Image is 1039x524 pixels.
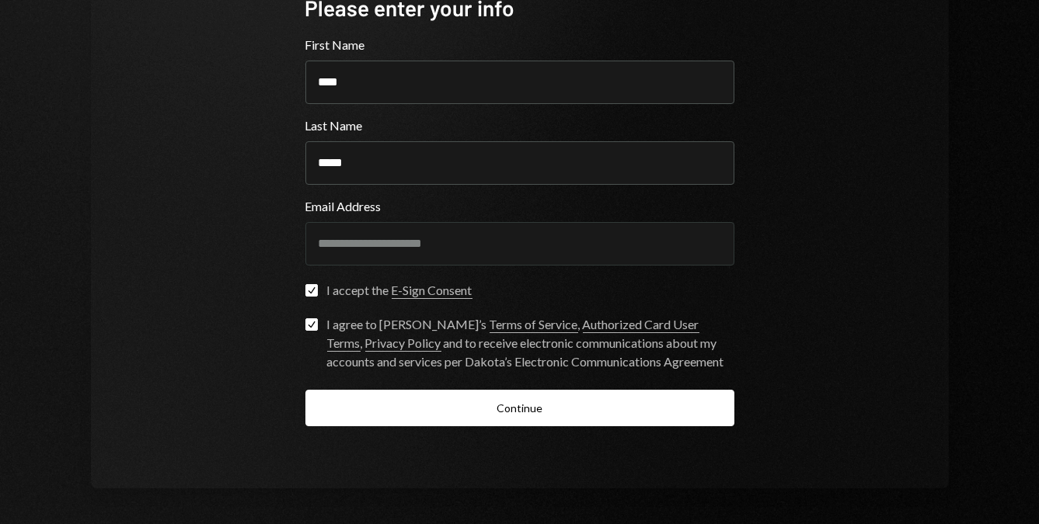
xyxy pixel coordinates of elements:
button: I accept the E-Sign Consent [305,284,318,297]
div: I agree to [PERSON_NAME]’s , , and to receive electronic communications about my accounts and ser... [327,315,734,371]
div: I accept the [327,281,472,300]
label: Last Name [305,116,734,135]
label: First Name [305,36,734,54]
a: Authorized Card User Terms [327,317,699,352]
label: Email Address [305,197,734,216]
a: E-Sign Consent [392,283,472,299]
button: Continue [305,390,734,426]
a: Terms of Service [490,317,578,333]
a: Privacy Policy [365,335,441,352]
button: I agree to [PERSON_NAME]’s Terms of Service, Authorized Card User Terms, Privacy Policy and to re... [305,318,318,331]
